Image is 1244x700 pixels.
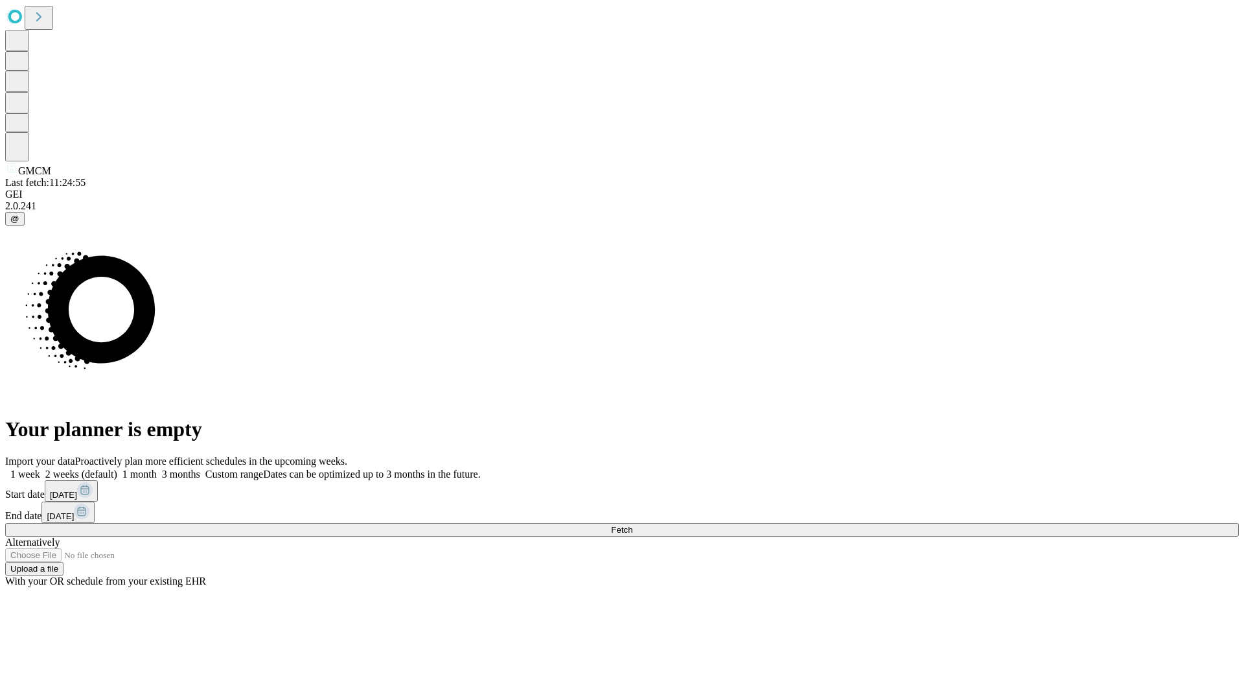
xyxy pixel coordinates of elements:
[5,502,1239,523] div: End date
[10,469,40,480] span: 1 week
[5,480,1239,502] div: Start date
[47,511,74,521] span: [DATE]
[5,523,1239,537] button: Fetch
[611,525,632,535] span: Fetch
[18,165,51,176] span: GMCM
[5,212,25,226] button: @
[5,537,60,548] span: Alternatively
[41,502,95,523] button: [DATE]
[122,469,157,480] span: 1 month
[45,480,98,502] button: [DATE]
[5,456,75,467] span: Import your data
[5,189,1239,200] div: GEI
[75,456,347,467] span: Proactively plan more efficient schedules in the upcoming weeks.
[205,469,263,480] span: Custom range
[50,490,77,500] span: [DATE]
[5,562,63,576] button: Upload a file
[45,469,117,480] span: 2 weeks (default)
[5,200,1239,212] div: 2.0.241
[5,417,1239,441] h1: Your planner is empty
[10,214,19,224] span: @
[5,177,86,188] span: Last fetch: 11:24:55
[263,469,480,480] span: Dates can be optimized up to 3 months in the future.
[162,469,200,480] span: 3 months
[5,576,206,587] span: With your OR schedule from your existing EHR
